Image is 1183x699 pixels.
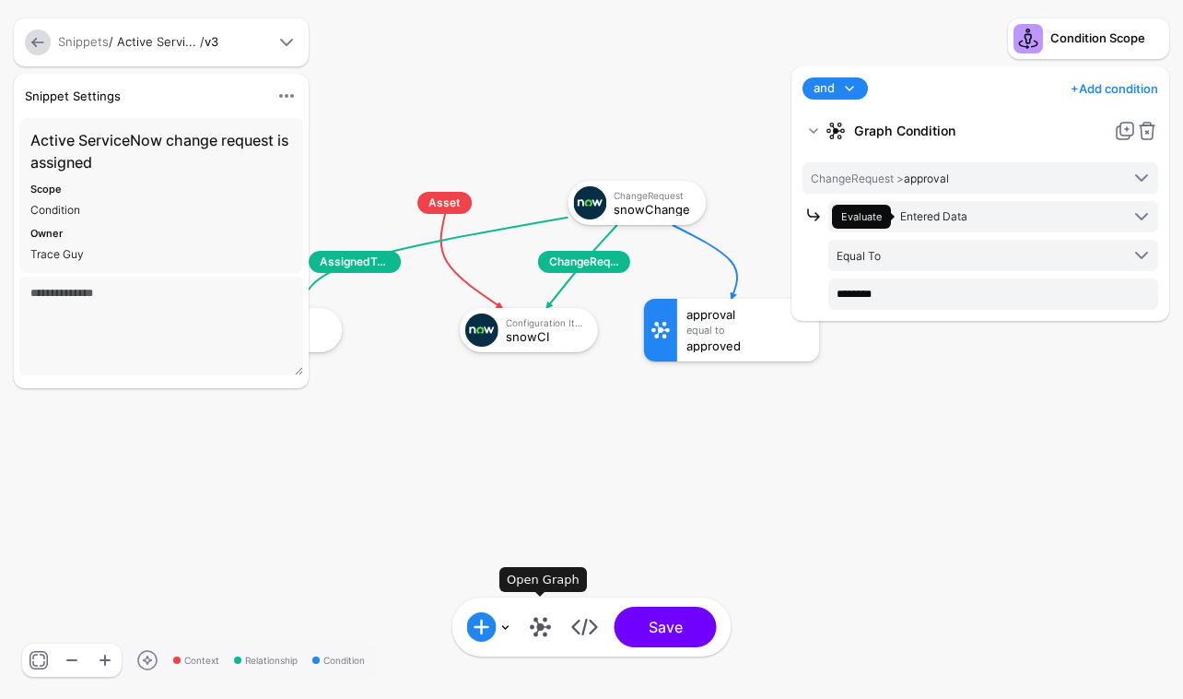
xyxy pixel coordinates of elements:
span: Asset [417,192,472,214]
span: Equal To [837,249,881,263]
strong: v3 [205,34,218,49]
span: + [1071,81,1079,96]
span: Relationship [234,654,298,668]
span: Condition [312,654,365,668]
div: Condition [30,202,292,218]
div: Snippet Settings [18,87,268,105]
div: Condition Scope [1050,30,1145,48]
div: / Active Servi... / [54,33,272,52]
div: Configuration Item [506,317,585,328]
div: snowCI [506,330,585,343]
strong: Scope [30,183,62,195]
div: Equal To [686,325,810,336]
a: Snippets [58,34,109,49]
h3: Active ServiceNow change request is assigned [30,129,292,173]
app-identifier: Trace Guy [30,247,84,261]
button: Save [615,607,717,647]
span: Evaluate [841,210,882,223]
a: Add condition [1071,74,1158,103]
span: Context [173,654,219,668]
div: Open Graph [499,567,587,593]
img: svg+xml;base64,PHN2ZyB3aWR0aD0iNjQiIGhlaWdodD0iNjQiIHZpZXdCb3g9IjAgMCA2NCA2NCIgZmlsbD0ibm9uZSIgeG... [465,314,498,347]
span: Entered Data [900,209,967,223]
span: and [814,79,835,98]
img: svg+xml;base64,PHN2ZyB3aWR0aD0iNjQiIGhlaWdodD0iNjQiIHZpZXdCb3g9IjAgMCA2NCA2NCIgZmlsbD0ibm9uZSIgeG... [573,186,606,219]
div: approval [686,308,810,321]
strong: Owner [30,227,63,240]
div: approved [686,339,810,352]
strong: Graph Condition [854,114,1107,148]
div: ChangeRequest [614,190,693,201]
span: approval [811,172,949,185]
span: ChangeRequestLinkedTo [538,251,630,273]
span: ChangeRequest > [811,172,904,185]
div: snowChange [614,203,693,216]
